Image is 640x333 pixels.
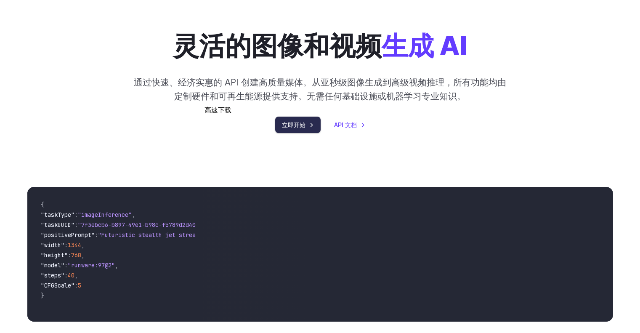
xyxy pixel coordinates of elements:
span: 1344 [68,241,81,249]
span: { [41,201,44,208]
span: : [74,282,78,289]
span: "imageInference" [78,211,132,218]
span: "steps" [41,272,64,279]
span: : [74,211,78,218]
font: API 文档 [334,121,357,128]
span: : [64,261,68,269]
span: 5 [78,282,81,289]
span: 768 [71,251,81,259]
span: "model" [41,261,64,269]
span: : [74,221,78,229]
span: "7f3ebcb6-b897-49e1-b98c-f5789d2d40d7" [78,221,206,229]
span: , [132,211,135,218]
font: 灵活的图像和视频 [173,30,382,61]
span: "height" [41,251,68,259]
span: , [81,251,85,259]
font: 立即开始 [282,121,305,128]
a: 立即开始 [275,117,321,133]
span: , [74,272,78,279]
font: 通过快速、经济实惠的 API 创建高质量媒体。从亚秒级图像生成到高级视频推理，所有功能均由定制硬件和可再生能源提供支持。无需任何基础设施或机器学习专业知识。 [134,77,506,101]
span: } [41,292,44,299]
span: , [81,241,85,249]
span: "taskType" [41,211,74,218]
span: : [64,241,68,249]
span: , [115,261,118,269]
span: "runware:97@2" [68,261,115,269]
span: : [95,231,98,239]
span: "taskUUID" [41,221,74,229]
font: 生成 AI [382,30,467,61]
span: : [64,272,68,279]
span: 40 [68,272,74,279]
a: API 文档 [334,120,365,130]
font: 高速下载 [204,107,231,114]
span: "CFGScale" [41,282,74,289]
span: : [68,251,71,259]
span: "Futuristic stealth jet streaking through a neon-lit cityscape with glowing purple exhaust" [98,231,404,239]
span: "positivePrompt" [41,231,95,239]
span: "width" [41,241,64,249]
